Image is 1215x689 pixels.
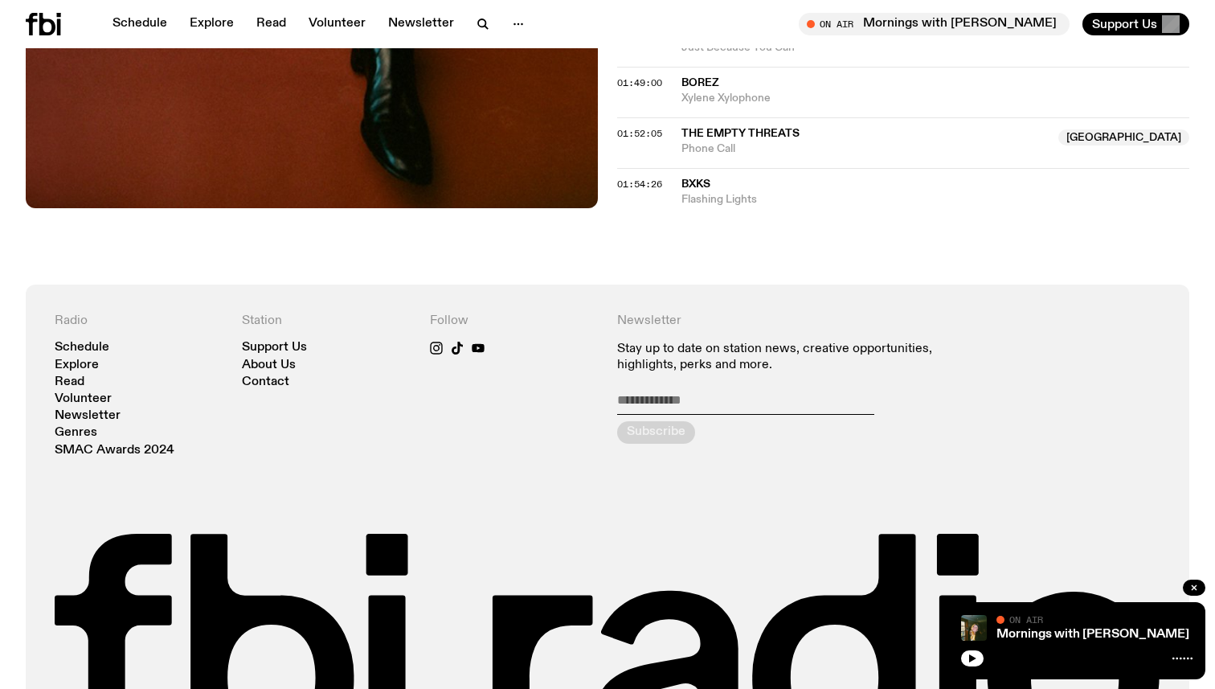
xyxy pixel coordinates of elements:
[617,342,973,372] p: Stay up to date on station news, creative opportunities, highlights, perks and more.
[242,342,307,354] a: Support Us
[617,129,662,138] button: 01:52:05
[55,342,109,354] a: Schedule
[1058,129,1189,146] span: [GEOGRAPHIC_DATA]
[681,128,800,139] span: The Empty Threats
[681,192,1189,207] span: Flashing Lights
[242,314,410,329] h4: Station
[617,314,973,329] h4: Newsletter
[55,376,84,388] a: Read
[299,13,375,35] a: Volunteer
[1009,614,1043,625] span: On Air
[681,141,1049,157] span: Phone Call
[1082,13,1189,35] button: Support Us
[996,628,1189,641] a: Mornings with [PERSON_NAME]
[242,359,296,371] a: About Us
[617,180,662,189] button: 01:54:26
[799,13,1070,35] button: On AirMornings with [PERSON_NAME]
[55,393,112,405] a: Volunteer
[55,314,223,329] h4: Radio
[55,427,97,439] a: Genres
[617,76,662,89] span: 01:49:00
[430,314,598,329] h4: Follow
[617,421,695,444] button: Subscribe
[681,77,719,88] span: Borez
[681,178,710,190] span: BXKS
[961,615,987,641] img: Freya smiles coyly as she poses for the image.
[378,13,464,35] a: Newsletter
[617,79,662,88] button: 01:49:00
[180,13,243,35] a: Explore
[617,178,662,191] span: 01:54:26
[55,445,174,457] a: SMAC Awards 2024
[242,376,289,388] a: Contact
[1092,17,1157,31] span: Support Us
[55,410,121,422] a: Newsletter
[55,359,99,371] a: Explore
[681,91,1189,106] span: Xylene Xylophone
[617,127,662,140] span: 01:52:05
[247,13,296,35] a: Read
[103,13,177,35] a: Schedule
